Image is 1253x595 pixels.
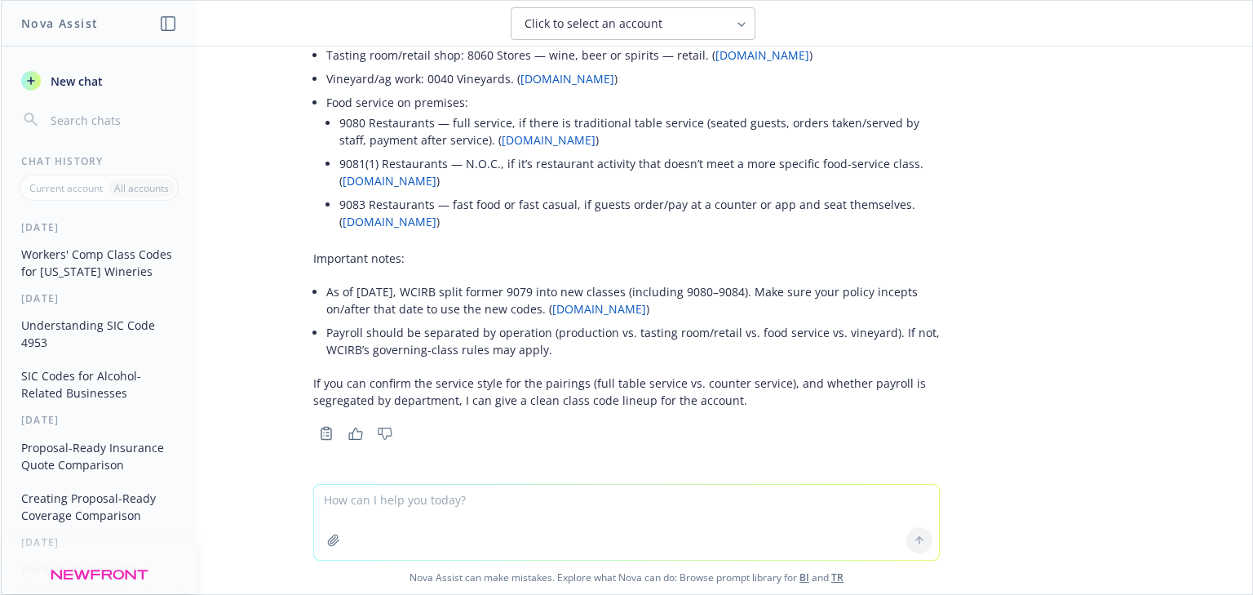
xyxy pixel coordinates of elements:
li: Vineyard/ag work: 0040 Vineyards. ( ) [326,67,940,91]
a: [DOMAIN_NAME] [343,214,436,229]
button: Click to select an account [511,7,755,40]
li: Tasting room/retail shop: 8060 Stores — wine, beer or spirits — retail. ( ) [326,43,940,67]
li: Food service on premises: [326,91,940,237]
li: 9080 Restaurants — full service, if there is traditional table service (seated guests, orders tak... [339,111,940,152]
a: [DOMAIN_NAME] [520,71,614,87]
p: Current account [29,181,103,195]
h1: Nova Assist [21,15,98,32]
p: If you can confirm the service style for the pairings (full table service vs. counter service), a... [313,375,940,409]
a: BI [799,571,809,584]
a: TR [831,571,843,584]
a: [DOMAIN_NAME] [715,47,809,63]
svg: Copy to clipboard [319,426,334,441]
a: [DOMAIN_NAME] [552,301,646,317]
button: Workers' Comp Class Codes for [US_STATE] Wineries [15,241,184,285]
div: [DATE] [2,413,197,427]
button: New chat [15,66,184,95]
input: Search chats [47,109,177,131]
li: As of [DATE], WCIRB split former 9079 into new classes (including 9080–9084). Make sure your poli... [326,280,940,321]
div: [DATE] [2,291,197,305]
div: Chat History [2,154,197,168]
li: 9083 Restaurants — fast food or fast casual, if guests order/pay at a counter or app and seat the... [339,193,940,233]
p: Important notes: [313,250,940,267]
button: Creating Proposal-Ready Coverage Comparison [15,485,184,529]
li: 9081(1) Restaurants — N.O.C., if it’s restaurant activity that doesn’t meet a more specific food-... [339,152,940,193]
button: Proposal-Ready Insurance Quote Comparison [15,434,184,478]
p: All accounts [114,181,169,195]
button: Thumbs down [372,422,398,445]
div: [DATE] [2,535,197,549]
button: SIC Codes for Alcohol-Related Businesses [15,362,184,406]
a: [DOMAIN_NAME] [343,173,436,189]
li: Payroll should be separated by operation (production vs. tasting room/retail vs. food service vs.... [326,321,940,362]
span: New chat [47,73,103,90]
button: Understanding SIC Code 4953 [15,312,184,356]
div: [DATE] [2,220,197,234]
span: Nova Assist can make mistakes. Explore what Nova can do: Browse prompt library for and [7,561,1246,594]
span: Click to select an account [525,16,662,32]
a: [DOMAIN_NAME] [502,132,596,148]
